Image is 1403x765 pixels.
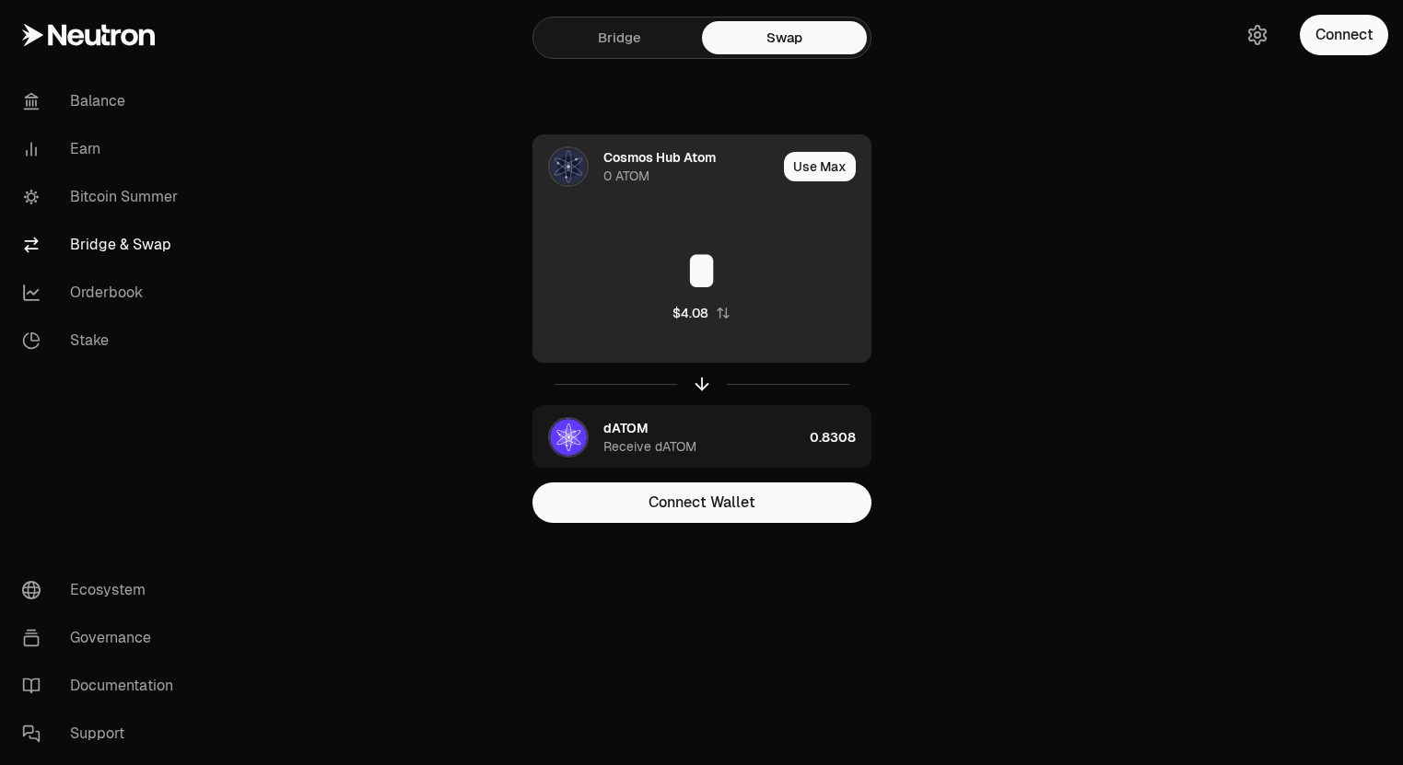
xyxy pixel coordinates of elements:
a: Orderbook [7,269,199,317]
div: Receive dATOM [603,437,696,456]
img: ATOM Logo [550,148,587,185]
button: Connect Wallet [532,482,871,523]
button: Connect [1300,15,1388,55]
div: dATOM [603,419,649,437]
a: Documentation [7,662,199,710]
a: Bridge & Swap [7,221,199,269]
div: $4.08 [672,304,708,322]
a: Bridge [537,21,702,54]
a: Swap [702,21,867,54]
div: dATOM LogodATOMReceive dATOM [533,406,802,469]
button: Use Max [784,152,856,181]
button: $4.08 [672,304,731,322]
button: dATOM LogodATOMReceive dATOM0.8308 [533,406,871,469]
img: dATOM Logo [550,419,587,456]
a: Support [7,710,199,758]
div: 0 ATOM [603,167,649,185]
a: Balance [7,77,199,125]
a: Governance [7,614,199,662]
a: Earn [7,125,199,173]
div: Cosmos Hub Atom [603,148,716,167]
a: Bitcoin Summer [7,173,199,221]
a: Stake [7,317,199,365]
div: ATOM LogoCosmos Hub Atom0 ATOM [533,135,777,198]
div: 0.8308 [810,406,871,469]
a: Ecosystem [7,566,199,614]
